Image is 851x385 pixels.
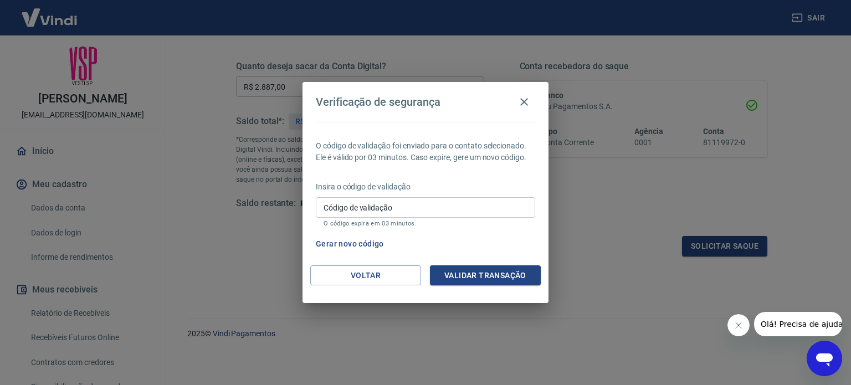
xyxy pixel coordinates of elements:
[310,265,421,286] button: Voltar
[430,265,541,286] button: Validar transação
[316,140,535,163] p: O código de validação foi enviado para o contato selecionado. Ele é válido por 03 minutos. Caso e...
[324,220,527,227] p: O código expira em 03 minutos.
[311,234,388,254] button: Gerar novo código
[754,312,842,336] iframe: Mensagem da empresa
[316,181,535,193] p: Insira o código de validação
[807,341,842,376] iframe: Botão para abrir a janela de mensagens
[727,314,750,336] iframe: Fechar mensagem
[7,8,93,17] span: Olá! Precisa de ajuda?
[316,95,440,109] h4: Verificação de segurança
